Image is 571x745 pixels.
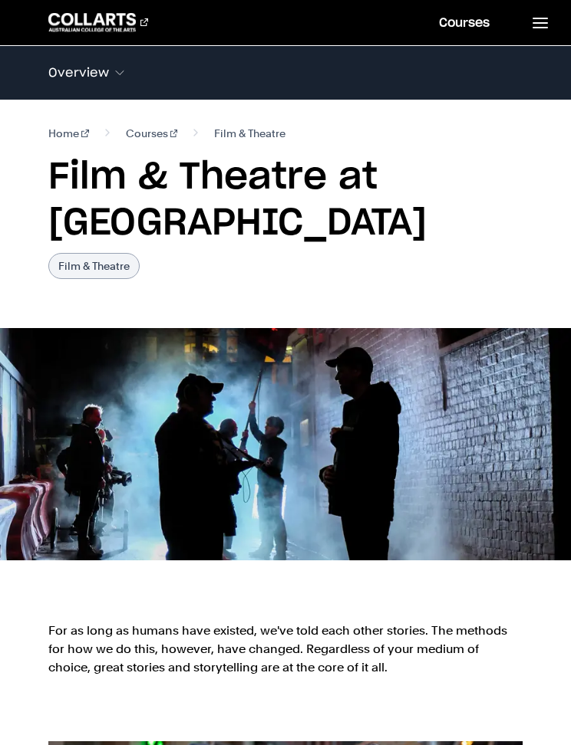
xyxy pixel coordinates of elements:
p: Film & Theatre [48,253,140,279]
p: For as long as humans have existed, we've told each other stories. The methods for how we do this... [48,622,523,677]
span: Overview [48,66,109,80]
a: Courses [126,124,178,143]
h1: Film & Theatre at [GEOGRAPHIC_DATA] [48,155,523,247]
span: Film & Theatre [214,124,285,143]
div: Go to homepage [48,13,148,31]
button: Overview [48,57,523,89]
a: Home [48,124,89,143]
